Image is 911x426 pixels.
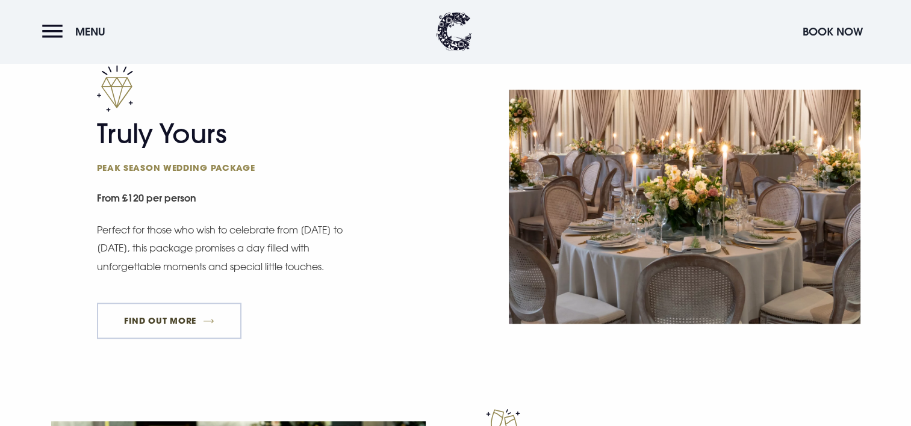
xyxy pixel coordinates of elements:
h2: Truly Yours [97,118,332,173]
a: FIND OUT MORE [97,303,242,339]
img: Diamond value icon [97,65,133,112]
span: Menu [75,25,105,39]
img: Wedding reception at a Wedding Venue Northern Ireland [509,90,860,324]
span: Peak season wedding package [97,162,332,173]
img: Clandeboye Lodge [436,12,472,51]
small: From £120 per person [97,186,449,213]
button: Menu [42,19,111,45]
p: Perfect for those who wish to celebrate from [DATE] to [DATE], this package promises a day filled... [97,221,344,276]
button: Book Now [797,19,869,45]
